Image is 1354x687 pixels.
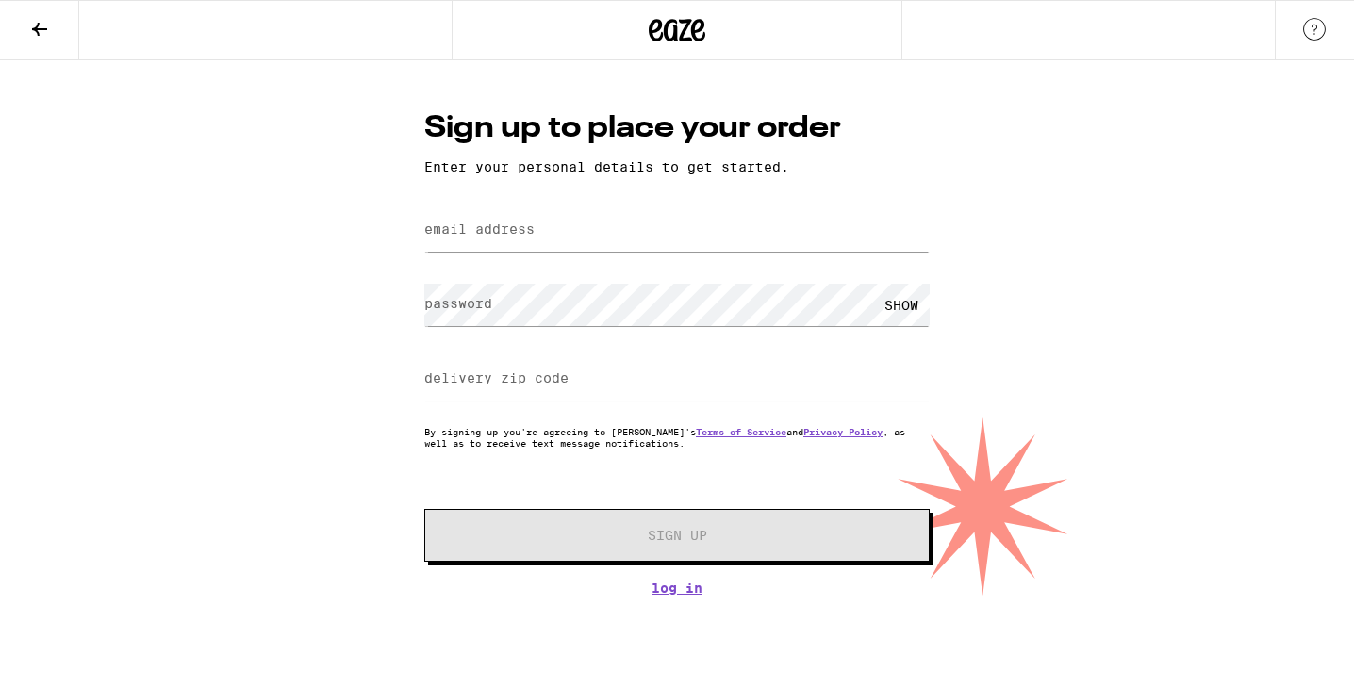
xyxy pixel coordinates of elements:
a: Terms of Service [696,426,786,437]
button: Sign Up [424,509,930,562]
label: email address [424,221,535,237]
input: email address [424,209,930,252]
a: Log In [424,581,930,596]
label: delivery zip code [424,370,569,385]
h1: Sign up to place your order [424,107,930,150]
label: password [424,296,492,311]
p: By signing up you're agreeing to [PERSON_NAME]'s and , as well as to receive text message notific... [424,426,930,449]
a: Privacy Policy [803,426,883,437]
p: Enter your personal details to get started. [424,159,930,174]
div: SHOW [873,284,930,326]
input: delivery zip code [424,358,930,401]
span: Sign Up [648,529,707,542]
